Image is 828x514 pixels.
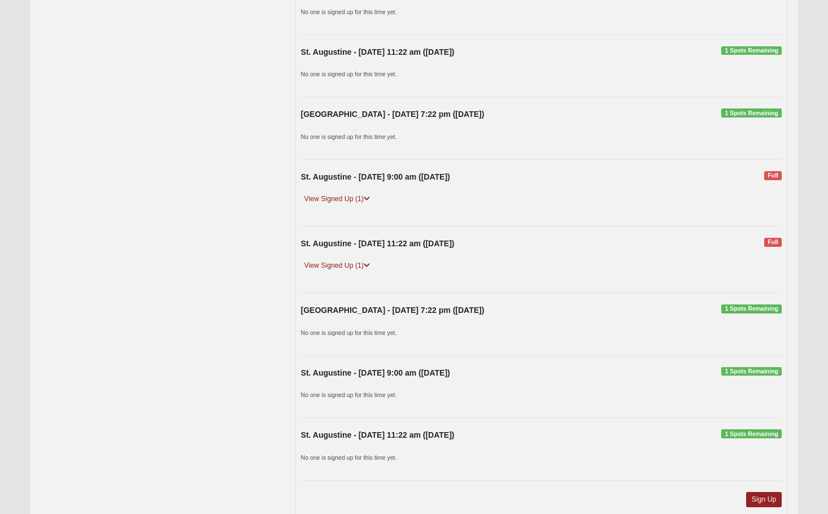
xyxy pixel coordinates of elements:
[301,172,450,181] strong: St. Augustine - [DATE] 9:00 am ([DATE])
[301,368,450,377] strong: St. Augustine - [DATE] 9:00 am ([DATE])
[301,193,373,205] a: View Signed Up (1)
[301,239,455,248] strong: St. Augustine - [DATE] 11:22 am ([DATE])
[301,133,397,140] small: No one is signed up for this time yet.
[301,47,455,56] strong: St. Augustine - [DATE] 11:22 am ([DATE])
[721,429,782,438] span: 1 Spots Remaining
[301,71,397,77] small: No one is signed up for this time yet.
[721,46,782,55] span: 1 Spots Remaining
[721,108,782,117] span: 1 Spots Remaining
[301,329,397,336] small: No one is signed up for this time yet.
[301,430,455,439] strong: St. Augustine - [DATE] 11:22 am ([DATE])
[764,171,782,180] span: Full
[721,304,782,313] span: 1 Spots Remaining
[301,260,373,272] a: View Signed Up (1)
[746,492,782,507] a: Sign Up
[721,367,782,376] span: 1 Spots Remaining
[301,454,397,461] small: No one is signed up for this time yet.
[301,391,397,398] small: No one is signed up for this time yet.
[301,8,397,15] small: No one is signed up for this time yet.
[301,110,485,119] strong: [GEOGRAPHIC_DATA] - [DATE] 7:22 pm ([DATE])
[764,238,782,247] span: Full
[301,306,485,315] strong: [GEOGRAPHIC_DATA] - [DATE] 7:22 pm ([DATE])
